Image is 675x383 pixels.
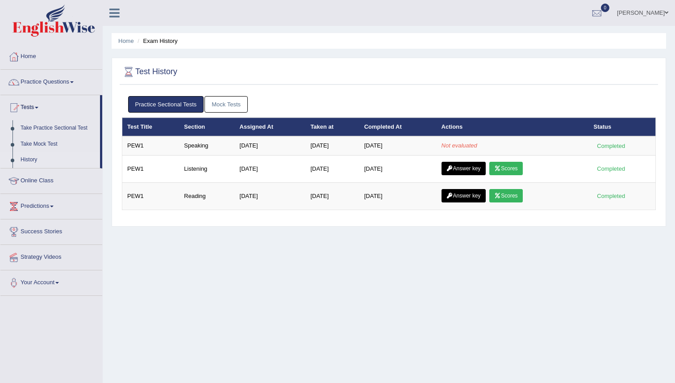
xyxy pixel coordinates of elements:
[359,155,437,182] td: [DATE]
[601,4,610,12] span: 0
[17,136,100,152] a: Take Mock Test
[359,182,437,210] td: [DATE]
[0,270,102,293] a: Your Account
[437,118,589,136] th: Actions
[359,118,437,136] th: Completed At
[0,219,102,242] a: Success Stories
[0,194,102,216] a: Predictions
[122,118,179,136] th: Test Title
[179,155,234,182] td: Listening
[594,164,629,173] div: Completed
[305,118,359,136] th: Taken at
[122,65,177,79] h2: Test History
[17,120,100,136] a: Take Practice Sectional Test
[179,136,234,155] td: Speaking
[235,118,306,136] th: Assigned At
[179,182,234,210] td: Reading
[442,162,486,175] a: Answer key
[594,141,629,151] div: Completed
[594,191,629,201] div: Completed
[305,136,359,155] td: [DATE]
[122,182,179,210] td: PEW1
[489,189,522,202] a: Scores
[589,118,656,136] th: Status
[442,142,477,149] em: Not evaluated
[179,118,234,136] th: Section
[235,182,306,210] td: [DATE]
[489,162,522,175] a: Scores
[235,155,306,182] td: [DATE]
[305,182,359,210] td: [DATE]
[0,95,100,118] a: Tests
[118,38,134,44] a: Home
[442,189,486,202] a: Answer key
[128,96,204,113] a: Practice Sectional Tests
[122,136,179,155] td: PEW1
[17,152,100,168] a: History
[122,155,179,182] td: PEW1
[235,136,306,155] td: [DATE]
[0,168,102,191] a: Online Class
[0,70,102,92] a: Practice Questions
[0,245,102,267] a: Strategy Videos
[0,44,102,67] a: Home
[305,155,359,182] td: [DATE]
[204,96,248,113] a: Mock Tests
[359,136,437,155] td: [DATE]
[135,37,178,45] li: Exam History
